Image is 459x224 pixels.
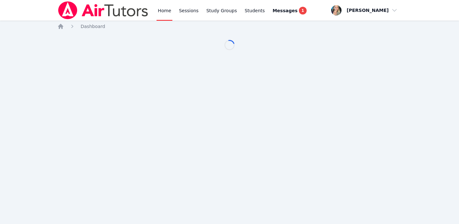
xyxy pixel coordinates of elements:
[57,23,402,30] nav: Breadcrumb
[81,24,105,29] span: Dashboard
[57,1,149,19] img: Air Tutors
[81,23,105,30] a: Dashboard
[299,7,307,14] span: 1
[272,7,297,14] span: Messages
